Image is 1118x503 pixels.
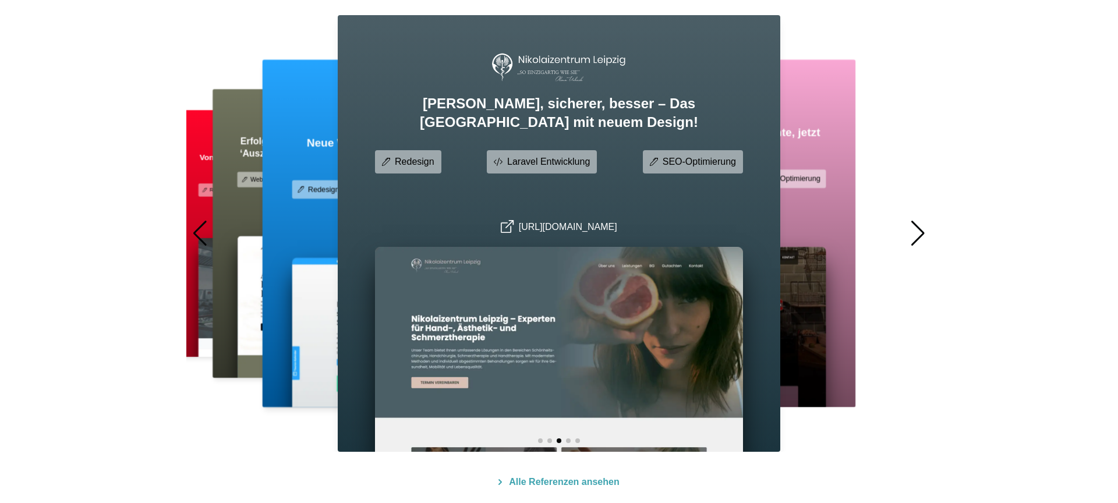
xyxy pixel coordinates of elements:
[507,155,590,169] p: Laravel Entwicklung
[375,94,743,132] h3: [PERSON_NAME], sicherer, besser – Das [GEOGRAPHIC_DATA] mit neuem Design!
[395,155,434,169] p: Redesign
[663,155,736,169] p: SEO-Optimierung
[210,186,261,194] p: Redesign der Website
[308,184,339,195] p: Redesign
[250,175,281,184] p: Webdesign
[238,135,481,160] h3: Erfolgreicher Digitalauftritt für das Brunch-Restaurant ‘Auszeit’ – Von der Idee zur etablierten ...
[501,222,617,232] a: [URL][DOMAIN_NAME]
[199,152,406,173] h3: Von langsam zu leistungsstark – Die neue Website von MKS Zwickau überzeugt!
[740,173,820,185] p: Conversion-Optimierung
[498,475,502,489] img: Sehen Sie sich unseren Blog an
[533,125,826,155] h3: Luft und Liebe Leipzig – Einzigartiges Ambiente, jetzt mit neuem Design!
[186,475,932,489] a: Alle Referenzen ansehen
[292,136,585,165] h3: Neue Website, neue Möglichkeiten – Erfolgreicher Relaunch für Die Deutsche Römerin!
